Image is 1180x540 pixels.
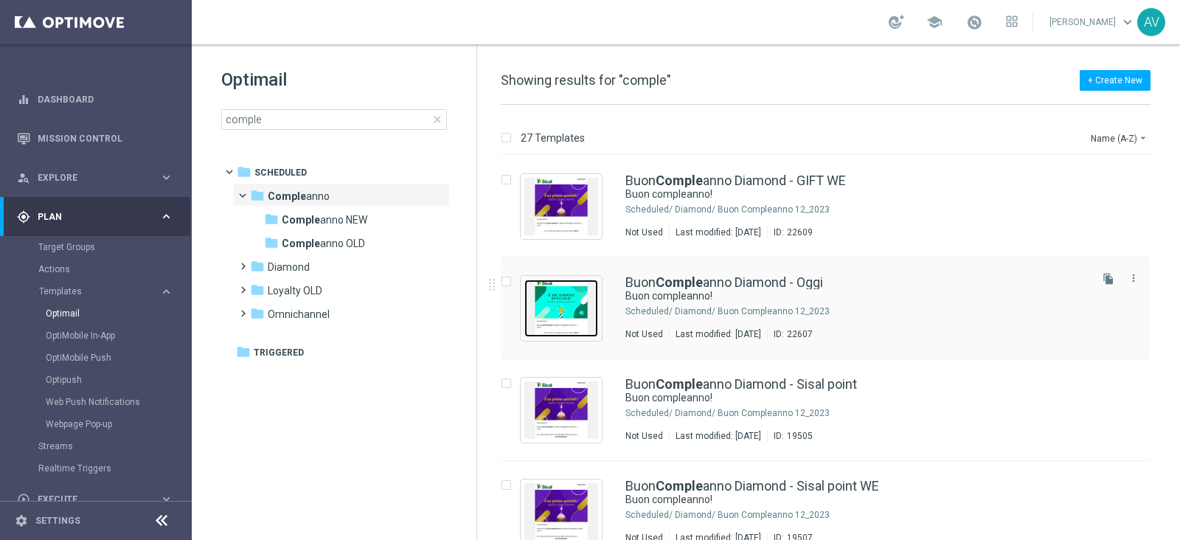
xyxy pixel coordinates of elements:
i: folder [237,165,251,179]
a: Buon compleanno! [625,289,1053,303]
div: play_circle_outline Execute keyboard_arrow_right [16,494,174,505]
span: Showing results for "comple" [501,72,671,88]
a: BuonCompleanno Diamond - Sisal point WE [625,480,879,493]
i: equalizer [17,93,30,106]
div: Scheduled/ [625,509,673,521]
b: Comple [282,214,320,226]
button: gps_fixed Plan keyboard_arrow_right [16,211,174,223]
i: person_search [17,171,30,184]
i: settings [15,514,28,527]
i: file_copy [1103,273,1114,285]
div: Explore [17,171,159,184]
input: Search Template [221,109,447,130]
div: Optimail [46,302,190,325]
div: Press SPACE to select this row. [486,156,1177,257]
div: Not Used [625,430,663,442]
div: Actions [38,258,190,280]
span: keyboard_arrow_down [1120,14,1136,30]
i: arrow_drop_down [1137,132,1149,144]
button: Name (A-Z)arrow_drop_down [1089,129,1150,147]
i: more_vert [1128,272,1139,284]
div: OptiMobile Push [46,347,190,369]
a: Mission Control [38,119,173,158]
button: file_copy [1099,269,1118,288]
div: Scheduled/Diamond/Buon Compleanno 12_2023 [675,407,1087,419]
span: Scheduled [254,166,307,179]
a: Dashboard [38,80,173,119]
div: Scheduled/ [625,204,673,215]
a: Streams [38,440,153,452]
button: Templates keyboard_arrow_right [38,285,174,297]
i: keyboard_arrow_right [159,492,173,506]
span: school [926,14,943,30]
div: Scheduled/Diamond/Buon Compleanno 12_2023 [675,305,1087,317]
i: folder [250,188,265,203]
div: Templates [39,287,159,296]
div: Execute [17,493,159,506]
div: Dashboard [17,80,173,119]
a: OptiMobile Push [46,352,153,364]
span: Diamond [268,260,310,274]
a: Settings [35,516,80,525]
i: play_circle_outline [17,493,30,506]
b: Comple [656,376,703,392]
i: folder [264,235,279,250]
div: Mission Control [16,133,174,145]
i: keyboard_arrow_right [159,170,173,184]
div: 19505 [787,430,813,442]
div: Plan [17,210,159,224]
span: Compleanno [268,190,330,203]
span: Triggered [254,346,304,359]
i: gps_fixed [17,210,30,224]
span: Omnichannel [268,308,330,321]
div: ID: [767,328,813,340]
span: Plan [38,212,159,221]
a: Buon compleanno! [625,391,1053,405]
a: Realtime Triggers [38,463,153,474]
button: more_vert [1126,269,1141,287]
div: Scheduled/ [625,407,673,419]
div: Scheduled/Diamond/Buon Compleanno 12_2023 [675,509,1087,521]
span: Compleanno NEW [282,213,367,226]
div: Mission Control [17,119,173,158]
div: Scheduled/ [625,305,673,317]
div: Buon compleanno! [625,187,1087,201]
i: folder [264,212,279,226]
div: AV [1137,8,1165,36]
a: Actions [38,263,153,275]
a: [PERSON_NAME]keyboard_arrow_down [1048,11,1137,33]
b: Comple [656,173,703,188]
i: folder [250,259,265,274]
a: Optimail [46,308,153,319]
b: Comple [282,238,320,249]
a: Optipush [46,374,153,386]
div: Streams [38,435,190,457]
div: 22609 [787,226,813,238]
i: keyboard_arrow_right [159,285,173,299]
b: Comple [268,190,306,202]
i: folder [250,283,265,297]
img: 19505.jpeg [524,381,598,439]
div: ID: [767,226,813,238]
a: BuonCompleanno Diamond - Oggi [625,276,823,289]
div: Last modified: [DATE] [670,226,767,238]
div: OptiMobile In-App [46,325,190,347]
button: + Create New [1080,70,1150,91]
button: equalizer Dashboard [16,94,174,105]
span: close [431,114,443,125]
img: 22607.jpeg [524,280,598,337]
div: Target Groups [38,236,190,258]
b: Comple [656,274,703,290]
div: Optipush [46,369,190,391]
div: Webpage Pop-up [46,413,190,435]
div: 22607 [787,328,813,340]
span: Templates [39,287,145,296]
div: Buon compleanno! [625,493,1087,507]
span: Compleanno OLD [282,237,365,250]
button: person_search Explore keyboard_arrow_right [16,172,174,184]
a: Buon compleanno! [625,187,1053,201]
b: Comple [656,478,703,494]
